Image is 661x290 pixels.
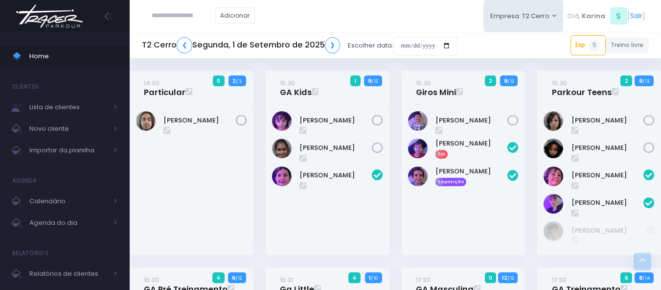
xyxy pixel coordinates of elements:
[29,122,108,135] span: Novo cliente
[213,75,225,86] span: 0
[435,167,508,176] a: [PERSON_NAME]
[272,167,292,186] img: Livia Lopes
[235,275,242,281] small: / 12
[29,217,108,229] span: Agenda do dia
[620,75,632,86] span: 2
[544,221,563,241] img: Gabriel Amaral Alves
[571,170,644,180] a: [PERSON_NAME]
[215,7,255,24] a: Adicionar
[142,37,340,53] h5: T2 Cerro Segunda, 1 de Setembro de 2025
[29,50,117,63] span: Home
[29,144,108,157] span: Importar da planilha
[12,243,48,263] h4: Relatórios
[544,139,563,158] img: Yeshe Idargo Kis
[589,40,600,51] span: 5
[642,275,650,281] small: / 14
[299,170,372,180] a: [PERSON_NAME]
[544,111,563,131] img: Tiê Hokama Massaro
[280,78,295,88] small: 15:30
[280,275,293,285] small: 16:31
[502,274,507,282] strong: 12
[408,139,428,158] img: André Thormann Poyart
[582,11,605,21] span: Karina
[144,275,159,285] small: 16:30
[232,77,236,85] strong: 2
[570,35,606,55] a: Exp5
[408,111,428,131] img: Leonardo Arina Scudeller
[299,143,372,153] a: [PERSON_NAME]
[29,101,108,114] span: Lista de clientes
[371,78,378,84] small: / 12
[504,77,507,85] strong: 9
[212,272,225,283] span: 4
[416,78,456,97] a: 15:30Giros Mini
[552,78,612,97] a: 16:30Parkour Teens
[571,116,644,125] a: [PERSON_NAME]
[325,37,341,53] a: ❯
[280,78,312,97] a: 15:30GA Kids
[163,116,236,125] a: [PERSON_NAME]
[350,75,361,86] span: 1
[299,116,372,125] a: [PERSON_NAME]
[544,167,563,186] img: Gabriel Leão
[630,11,642,21] a: Sair
[435,178,467,187] span: Reposição
[236,78,242,84] small: / 3
[142,34,457,57] div: Escolher data:
[507,275,514,281] small: / 12
[232,274,235,282] strong: 6
[567,11,580,21] span: Olá,
[371,275,378,281] small: / 10
[29,195,108,208] span: Calendário
[620,272,632,283] span: 6
[369,274,371,282] strong: 1
[408,167,428,186] img: Vicente Mota silva
[544,194,563,214] img: Max Passamani Lacorte
[639,274,642,282] strong: 8
[563,5,649,27] div: [ ]
[12,77,39,97] h4: Clientes
[348,272,361,283] span: 4
[485,75,497,86] span: 2
[12,171,37,191] h4: Agenda
[416,78,431,88] small: 15:30
[485,272,497,283] span: 0
[272,139,292,158] img: LAURA DA SILVA BORGES
[177,37,192,53] a: ❮
[29,267,108,280] span: Relatórios de clientes
[435,139,508,148] a: [PERSON_NAME]
[272,111,292,131] img: Alice Freire Lucco
[639,77,642,85] strong: 9
[571,198,644,208] a: [PERSON_NAME]
[144,78,160,88] small: 14:00
[368,77,371,85] strong: 9
[552,275,567,285] small: 17:30
[606,37,649,53] a: Treino livre
[144,78,185,97] a: 14:00Particular
[610,7,627,24] span: S
[571,226,647,236] a: [PERSON_NAME]
[642,78,650,84] small: / 13
[136,111,156,131] img: Henrique De Castlho Ferreira
[552,78,567,88] small: 16:30
[416,275,431,285] small: 17:30
[507,78,514,84] small: / 12
[435,116,508,125] a: [PERSON_NAME]
[571,143,644,153] a: [PERSON_NAME]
